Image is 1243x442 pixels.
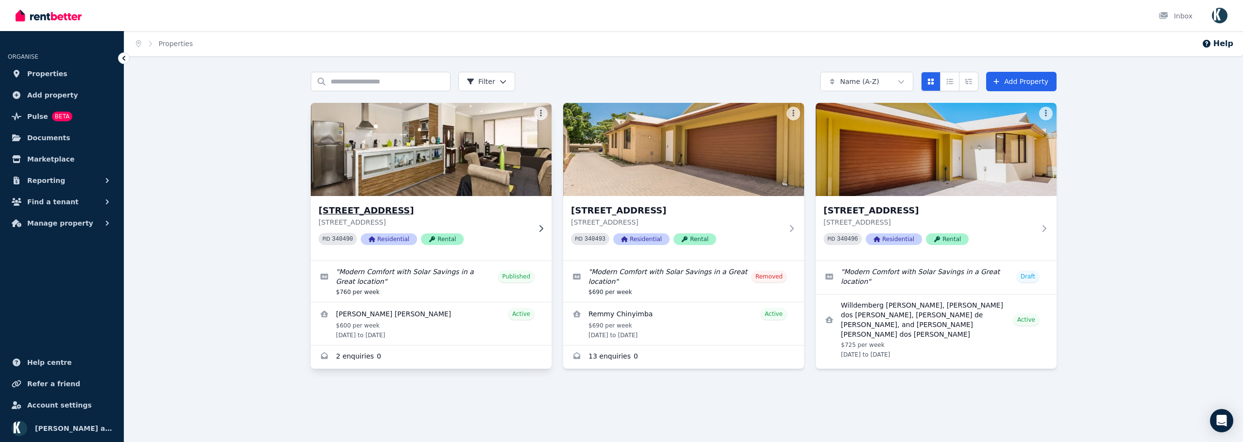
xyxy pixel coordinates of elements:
img: Omid Ferdowsian as trustee for The Ferdowsian Trust [12,421,27,436]
button: Card view [921,72,941,91]
a: Help centre [8,353,116,372]
small: PID [575,236,583,242]
img: 24B Climping Street, Balga [563,103,804,196]
span: Add property [27,89,78,101]
p: [STREET_ADDRESS] [571,217,783,227]
span: Properties [27,68,67,80]
div: View options [921,72,978,91]
button: Name (A-Z) [820,72,913,91]
span: Manage property [27,217,93,229]
a: Add property [8,85,116,105]
span: BETA [52,112,72,121]
span: Pulse [27,111,48,122]
a: Properties [159,40,193,48]
a: Edit listing: Modern Comfort with Solar Savings in a Great location [563,261,804,302]
h3: [STREET_ADDRESS] [571,204,783,217]
img: Omid Ferdowsian as trustee for The Ferdowsian Trust [1212,8,1227,23]
span: Account settings [27,399,92,411]
a: View details for Marie Veronique Desiree Wosgien [311,302,552,345]
span: Name (A-Z) [840,77,879,86]
small: PID [827,236,835,242]
img: RentBetter [16,8,82,23]
a: Add Property [986,72,1057,91]
span: Rental [926,233,969,245]
button: More options [787,107,800,120]
a: Refer a friend [8,374,116,393]
a: 24A Climping Street, Balga[STREET_ADDRESS][STREET_ADDRESS]PID 340490ResidentialRental [311,103,552,261]
a: Enquiries for 24B Climping Street, Balga [563,345,804,369]
button: More options [1039,107,1053,120]
img: 24C Climping Street, Balga [816,103,1057,196]
span: Residential [866,233,922,245]
span: Refer a friend [27,378,80,390]
span: Reporting [27,175,65,186]
a: Documents [8,128,116,147]
span: [PERSON_NAME] as trustee for The Ferdowsian Trust [35,423,112,434]
span: Filter [467,77,495,86]
button: Reporting [8,171,116,190]
a: Account settings [8,395,116,415]
nav: Breadcrumb [124,31,204,56]
span: Residential [613,233,670,245]
span: Residential [361,233,417,245]
img: 24A Climping Street, Balga [305,100,558,198]
span: Documents [27,132,70,144]
code: 340493 [585,236,605,243]
a: Enquiries for 24A Climping Street, Balga [311,345,552,369]
button: Manage property [8,213,116,233]
a: 24C Climping Street, Balga[STREET_ADDRESS][STREET_ADDRESS]PID 340496ResidentialRental [816,103,1057,261]
a: 24B Climping Street, Balga[STREET_ADDRESS][STREET_ADDRESS]PID 340493ResidentialRental [563,103,804,261]
span: Rental [673,233,716,245]
button: Filter [458,72,515,91]
a: View details for Willdemberg Sued Costa Silva, Patricia Borges dos Santos, Iago Matheus Nobrega d... [816,295,1057,364]
code: 340490 [332,236,353,243]
span: Find a tenant [27,196,79,208]
a: Edit listing: Modern Comfort with Solar Savings in a Great location [816,261,1057,294]
button: More options [534,107,548,120]
a: Properties [8,64,116,83]
button: Expanded list view [959,72,978,91]
span: Marketplace [27,153,74,165]
h3: [STREET_ADDRESS] [319,204,530,217]
p: [STREET_ADDRESS] [823,217,1035,227]
a: Marketplace [8,149,116,169]
a: PulseBETA [8,107,116,126]
span: ORGANISE [8,53,38,60]
small: PID [322,236,330,242]
p: [STREET_ADDRESS] [319,217,530,227]
h3: [STREET_ADDRESS] [823,204,1035,217]
div: Open Intercom Messenger [1210,409,1233,432]
span: Rental [421,233,464,245]
button: Find a tenant [8,192,116,212]
code: 340496 [837,236,858,243]
div: Inbox [1159,11,1193,21]
button: Help [1202,38,1233,49]
a: Edit listing: Modern Comfort with Solar Savings in a Great location [311,261,552,302]
span: Help centre [27,357,72,368]
a: View details for Remmy Chinyimba [563,302,804,345]
button: Compact list view [940,72,959,91]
